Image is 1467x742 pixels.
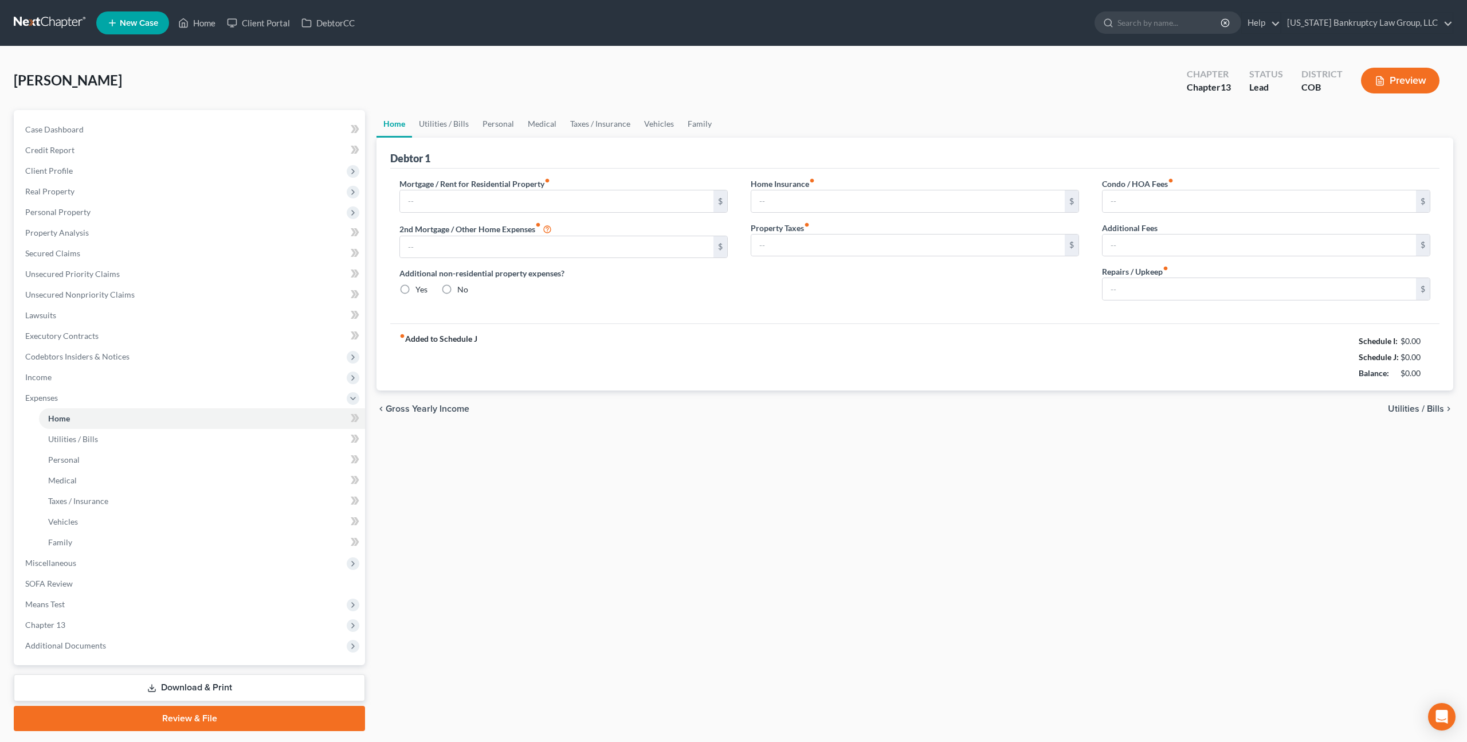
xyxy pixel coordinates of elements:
[1401,335,1431,347] div: $0.00
[16,573,365,594] a: SOFA Review
[1301,81,1343,94] div: COB
[120,19,158,28] span: New Case
[376,110,412,138] a: Home
[386,404,469,413] span: Gross Yearly Income
[400,236,713,258] input: --
[399,222,552,236] label: 2nd Mortgage / Other Home Expenses
[16,140,365,161] a: Credit Report
[1168,178,1174,183] i: fiber_manual_record
[16,222,365,243] a: Property Analysis
[48,475,77,485] span: Medical
[39,408,365,429] a: Home
[48,413,70,423] span: Home
[457,284,468,295] label: No
[16,119,365,140] a: Case Dashboard
[521,110,563,138] a: Medical
[415,284,427,295] label: Yes
[1065,235,1078,256] div: $
[809,178,815,183] i: fiber_manual_record
[1301,68,1343,81] div: District
[48,434,98,444] span: Utilities / Bills
[1249,68,1283,81] div: Status
[39,491,365,511] a: Taxes / Insurance
[713,236,727,258] div: $
[1388,404,1453,413] button: Utilities / Bills chevron_right
[535,222,541,228] i: fiber_manual_record
[1401,368,1431,379] div: $0.00
[48,496,108,506] span: Taxes / Insurance
[1103,278,1416,300] input: --
[751,190,1065,212] input: --
[25,620,65,630] span: Chapter 13
[1102,222,1158,234] label: Additional Fees
[376,404,469,413] button: chevron_left Gross Yearly Income
[1103,235,1416,256] input: --
[804,222,810,228] i: fiber_manual_record
[751,222,810,234] label: Property Taxes
[1401,352,1431,363] div: $0.00
[16,284,365,305] a: Unsecured Nonpriority Claims
[1117,12,1222,33] input: Search by name...
[563,110,637,138] a: Taxes / Insurance
[39,429,365,450] a: Utilities / Bills
[16,243,365,264] a: Secured Claims
[1359,368,1389,378] strong: Balance:
[1103,190,1416,212] input: --
[48,537,72,547] span: Family
[751,178,815,190] label: Home Insurance
[25,124,84,134] span: Case Dashboard
[1249,81,1283,94] div: Lead
[25,166,73,175] span: Client Profile
[25,186,74,196] span: Real Property
[16,305,365,326] a: Lawsuits
[25,393,58,403] span: Expenses
[25,228,89,237] span: Property Analysis
[1242,13,1280,33] a: Help
[1416,235,1430,256] div: $
[25,248,80,258] span: Secured Claims
[412,110,476,138] a: Utilities / Bills
[16,264,365,284] a: Unsecured Priority Claims
[1281,13,1453,33] a: [US_STATE] Bankruptcy Law Group, LLC
[25,331,99,341] span: Executory Contracts
[25,599,65,609] span: Means Test
[25,579,73,588] span: SOFA Review
[14,674,365,701] a: Download & Print
[1102,178,1174,190] label: Condo / HOA Fees
[25,558,76,568] span: Miscellaneous
[14,72,122,88] span: [PERSON_NAME]
[400,190,713,212] input: --
[25,310,56,320] span: Lawsuits
[221,13,296,33] a: Client Portal
[48,455,80,464] span: Personal
[390,151,430,165] div: Debtor 1
[713,190,727,212] div: $
[1428,703,1456,731] div: Open Intercom Messenger
[1359,336,1398,346] strong: Schedule I:
[39,511,365,532] a: Vehicles
[25,269,120,279] span: Unsecured Priority Claims
[637,110,681,138] a: Vehicles
[476,110,521,138] a: Personal
[1187,81,1231,94] div: Chapter
[1187,68,1231,81] div: Chapter
[751,235,1065,256] input: --
[1444,404,1453,413] i: chevron_right
[25,290,135,299] span: Unsecured Nonpriority Claims
[1221,81,1231,92] span: 13
[1359,352,1399,362] strong: Schedule J:
[48,517,78,526] span: Vehicles
[25,352,130,361] span: Codebtors Insiders & Notices
[1361,68,1439,93] button: Preview
[399,178,550,190] label: Mortgage / Rent for Residential Property
[1065,190,1078,212] div: $
[1388,404,1444,413] span: Utilities / Bills
[544,178,550,183] i: fiber_manual_record
[399,333,477,381] strong: Added to Schedule J
[39,532,365,553] a: Family
[681,110,719,138] a: Family
[296,13,360,33] a: DebtorCC
[1102,265,1168,278] label: Repairs / Upkeep
[39,450,365,470] a: Personal
[376,404,386,413] i: chevron_left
